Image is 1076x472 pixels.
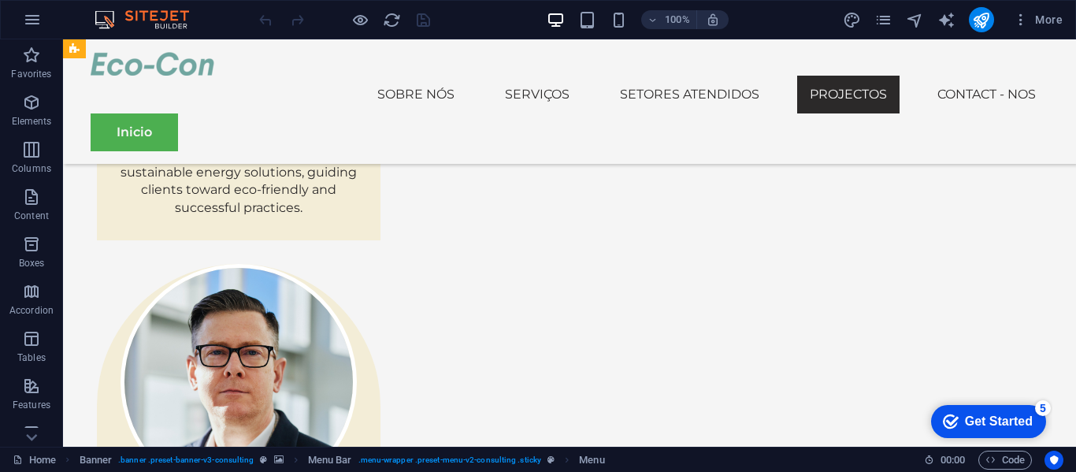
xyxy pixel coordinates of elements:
p: Content [14,210,49,222]
div: 5 [117,3,132,19]
button: pages [874,10,893,29]
i: This element is a customizable preset [547,455,555,464]
button: navigator [906,10,925,29]
span: . menu-wrapper .preset-menu-v2-consulting .sticky [358,451,541,470]
p: Columns [12,162,51,175]
i: Publish [972,11,990,29]
h6: Session time [924,451,966,470]
div: Get Started 5 items remaining, 0% complete [13,8,128,41]
button: Click here to leave preview mode and continue editing [351,10,369,29]
div: Get Started [46,17,114,32]
span: Click to select. Double-click to edit [80,451,113,470]
nav: breadcrumb [80,451,605,470]
p: Features [13,399,50,411]
p: Tables [17,351,46,364]
i: AI Writer [937,11,955,29]
i: This element contains a background [274,455,284,464]
i: Navigator [906,11,924,29]
span: Click to select. Double-click to edit [579,451,604,470]
span: 00 00 [941,451,965,470]
button: 100% [641,10,697,29]
span: Click to select. Double-click to edit [308,451,352,470]
button: Code [978,451,1032,470]
p: Favorites [11,68,51,80]
i: Pages (Ctrl+Alt+S) [874,11,892,29]
a: Click to cancel selection. Double-click to open Pages [13,451,56,470]
i: This element is a customizable preset [260,455,267,464]
p: Elements [12,115,52,128]
p: Accordion [9,304,54,317]
img: Editor Logo [91,10,209,29]
span: More [1013,12,1063,28]
button: design [843,10,862,29]
button: More [1007,7,1069,32]
button: Usercentrics [1044,451,1063,470]
span: Code [985,451,1025,470]
button: reload [382,10,401,29]
p: Boxes [19,257,45,269]
button: text_generator [937,10,956,29]
span: . banner .preset-banner-v3-consulting [118,451,254,470]
h6: 100% [665,10,690,29]
i: Reload page [383,11,401,29]
span: : [952,454,954,466]
button: publish [969,7,994,32]
i: On resize automatically adjust zoom level to fit chosen device. [706,13,720,27]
